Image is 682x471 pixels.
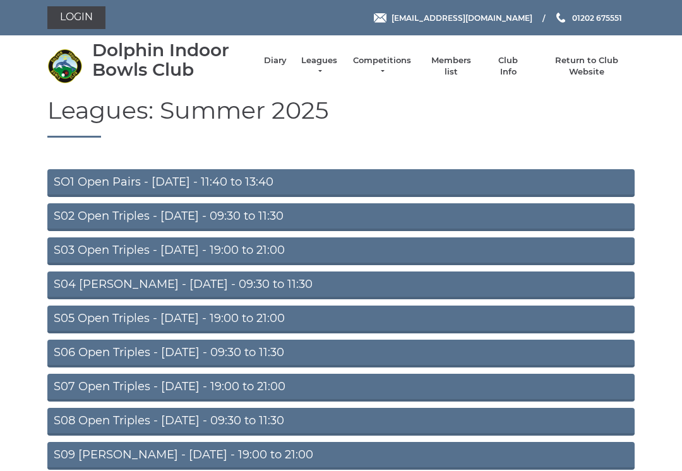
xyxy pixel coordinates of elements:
[374,13,386,23] img: Email
[47,237,635,265] a: S03 Open Triples - [DATE] - 19:00 to 21:00
[47,408,635,436] a: S08 Open Triples - [DATE] - 09:30 to 11:30
[374,12,532,24] a: Email [EMAIL_ADDRESS][DOMAIN_NAME]
[47,271,635,299] a: S04 [PERSON_NAME] - [DATE] - 09:30 to 11:30
[47,340,635,367] a: S06 Open Triples - [DATE] - 09:30 to 11:30
[264,55,287,66] a: Diary
[47,6,105,29] a: Login
[352,55,412,78] a: Competitions
[47,374,635,402] a: S07 Open Triples - [DATE] - 19:00 to 21:00
[424,55,477,78] a: Members list
[47,97,635,138] h1: Leagues: Summer 2025
[47,306,635,333] a: S05 Open Triples - [DATE] - 19:00 to 21:00
[490,55,527,78] a: Club Info
[539,55,635,78] a: Return to Club Website
[47,442,635,470] a: S09 [PERSON_NAME] - [DATE] - 19:00 to 21:00
[392,13,532,22] span: [EMAIL_ADDRESS][DOMAIN_NAME]
[299,55,339,78] a: Leagues
[554,12,622,24] a: Phone us 01202 675551
[556,13,565,23] img: Phone us
[92,40,251,80] div: Dolphin Indoor Bowls Club
[572,13,622,22] span: 01202 675551
[47,49,82,83] img: Dolphin Indoor Bowls Club
[47,203,635,231] a: S02 Open Triples - [DATE] - 09:30 to 11:30
[47,169,635,197] a: SO1 Open Pairs - [DATE] - 11:40 to 13:40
